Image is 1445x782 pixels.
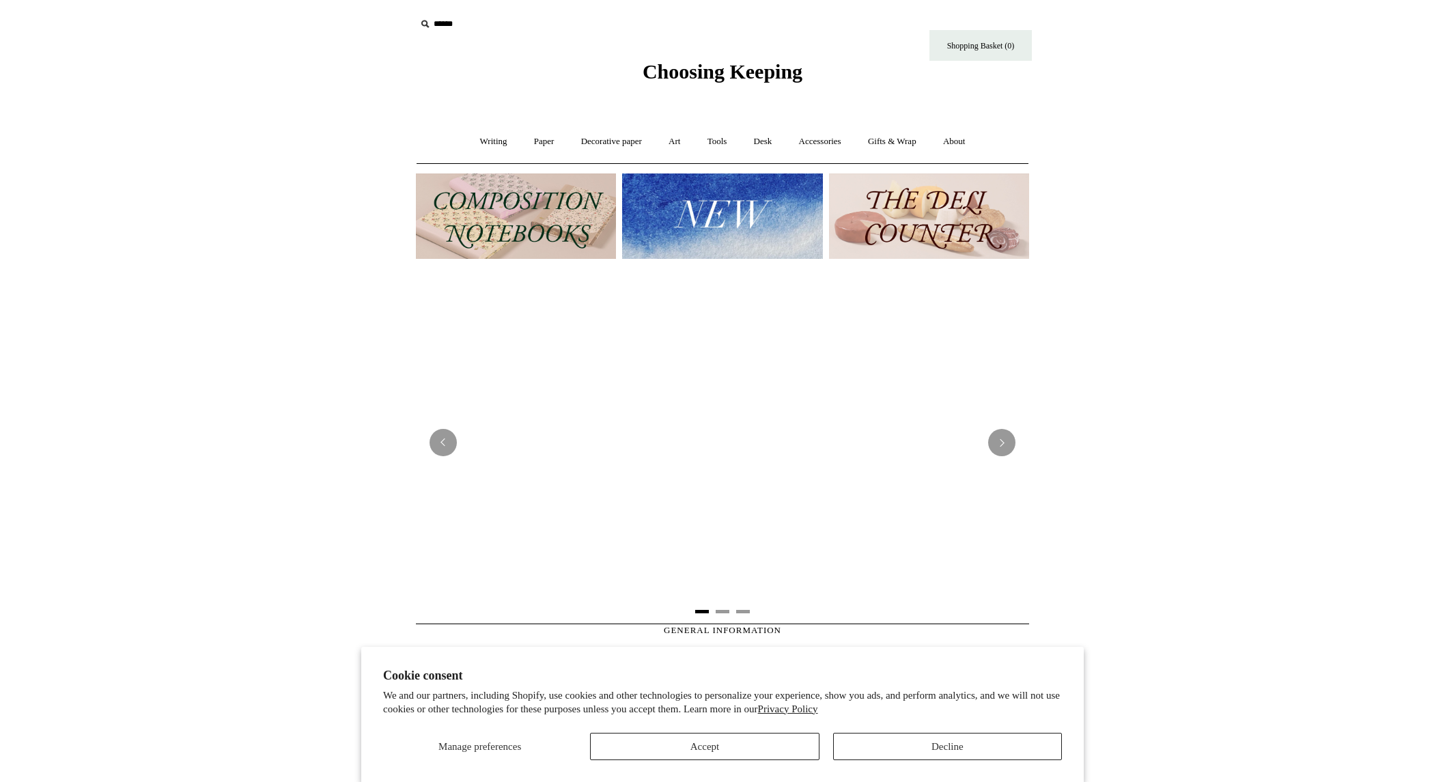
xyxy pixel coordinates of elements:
[736,610,750,613] button: Page 3
[716,610,729,613] button: Page 2
[931,124,978,160] a: About
[833,733,1062,760] button: Decline
[742,124,785,160] a: Desk
[643,60,802,83] span: Choosing Keeping
[829,173,1029,259] img: The Deli Counter
[856,124,929,160] a: Gifts & Wrap
[430,429,457,456] button: Previous
[438,741,521,752] span: Manage preferences
[622,173,822,259] img: New.jpg__PID:f73bdf93-380a-4a35-bcfe-7823039498e1
[383,689,1062,716] p: We and our partners, including Shopify, use cookies and other technologies to personalize your ex...
[758,703,818,714] a: Privacy Policy
[416,272,1029,613] img: USA PSA .jpg__PID:33428022-6587-48b7-8b57-d7eefc91f15a
[416,173,616,259] img: 202302 Composition ledgers.jpg__PID:69722ee6-fa44-49dd-a067-31375e5d54ec
[787,124,854,160] a: Accessories
[383,669,1062,683] h2: Cookie consent
[522,124,567,160] a: Paper
[664,625,781,635] span: GENERAL INFORMATION
[988,429,1015,456] button: Next
[695,124,740,160] a: Tools
[929,30,1032,61] a: Shopping Basket (0)
[569,124,654,160] a: Decorative paper
[468,124,520,160] a: Writing
[695,610,709,613] button: Page 1
[383,733,576,760] button: Manage preferences
[590,733,819,760] button: Accept
[643,71,802,81] a: Choosing Keeping
[656,124,692,160] a: Art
